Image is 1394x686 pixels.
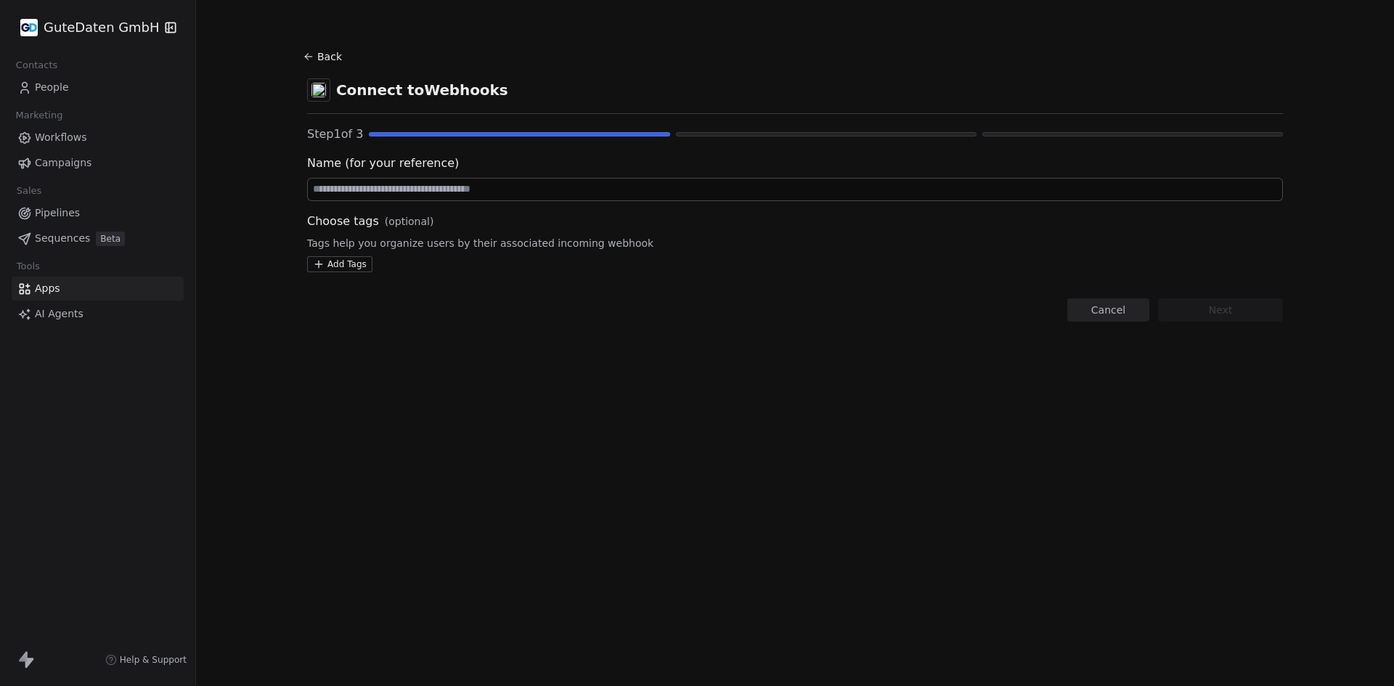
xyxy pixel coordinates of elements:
[12,201,184,225] a: Pipelines
[35,231,90,246] span: Sequences
[35,155,91,171] span: Campaigns
[35,80,69,95] span: People
[1345,637,1379,671] iframe: Intercom live chat
[105,654,187,666] a: Help & Support
[35,130,87,145] span: Workflows
[20,19,38,36] img: DatDash360%20500x500%20(2).png
[12,126,184,150] a: Workflows
[307,213,379,230] span: Choose tags
[9,105,69,126] span: Marketing
[96,232,125,246] span: Beta
[10,256,46,277] span: Tools
[44,18,159,37] span: GuteDaten GmbH
[1158,298,1283,322] button: Next
[35,306,83,322] span: AI Agents
[301,44,348,70] button: Back
[307,256,372,272] button: Add Tags
[307,155,1283,172] span: Name (for your reference)
[336,80,508,100] span: Connect to Webhooks
[12,75,184,99] a: People
[12,277,184,301] a: Apps
[307,236,1283,250] span: Tags help you organize users by their associated incoming webhook
[9,54,64,76] span: Contacts
[35,205,80,221] span: Pipelines
[35,281,60,296] span: Apps
[120,654,187,666] span: Help & Support
[311,83,326,97] img: webhooks.svg
[1067,298,1149,322] button: Cancel
[12,302,184,326] a: AI Agents
[10,180,48,202] span: Sales
[12,151,184,175] a: Campaigns
[12,226,184,250] a: SequencesBeta
[17,15,155,40] button: GuteDaten GmbH
[307,126,363,143] span: Step 1 of 3
[385,214,434,229] span: (optional)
